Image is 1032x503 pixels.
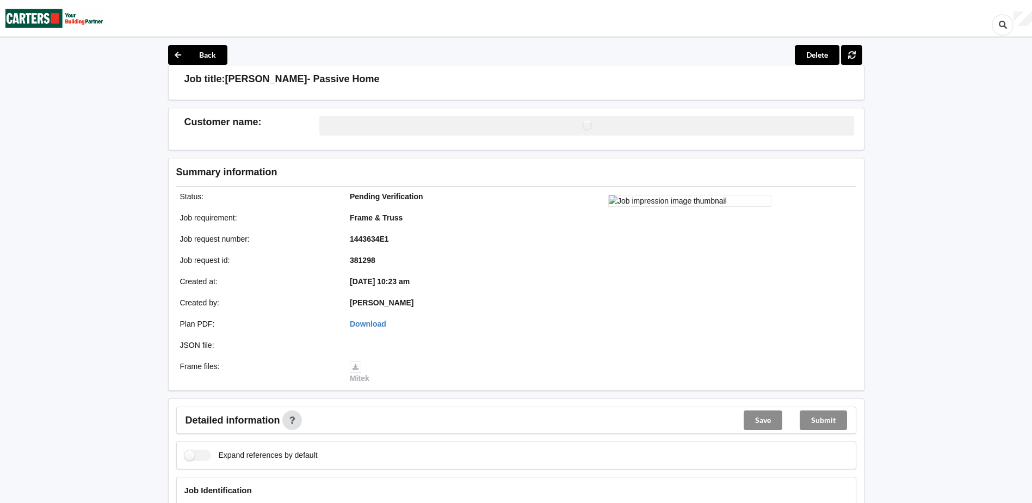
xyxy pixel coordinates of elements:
div: JSON file : [172,340,343,351]
b: Frame & Truss [350,213,403,222]
div: Created at : [172,276,343,287]
img: Carters [5,1,103,36]
div: Created by : [172,297,343,308]
h4: Job Identification [184,485,848,495]
img: Job impression image thumbnail [608,195,771,207]
b: Pending Verification [350,192,423,201]
div: Plan PDF : [172,318,343,329]
b: [PERSON_NAME] [350,298,413,307]
button: Delete [795,45,839,65]
h3: Summary information [176,166,683,179]
b: [DATE] 10:23 am [350,277,410,286]
div: Job request number : [172,234,343,244]
a: Download [350,320,386,328]
b: 1443634E1 [350,235,389,243]
div: Status : [172,191,343,202]
h3: Customer name : [184,116,320,128]
a: Mitek [350,362,369,383]
div: User Profile [1014,11,1032,27]
button: Back [168,45,227,65]
span: Detailed information [186,415,280,425]
label: Expand references by default [184,450,318,461]
h3: [PERSON_NAME]- Passive Home [225,73,380,85]
div: Job request id : [172,255,343,266]
div: Job requirement : [172,212,343,223]
h3: Job title: [184,73,225,85]
div: Frame files : [172,361,343,384]
b: 381298 [350,256,375,265]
